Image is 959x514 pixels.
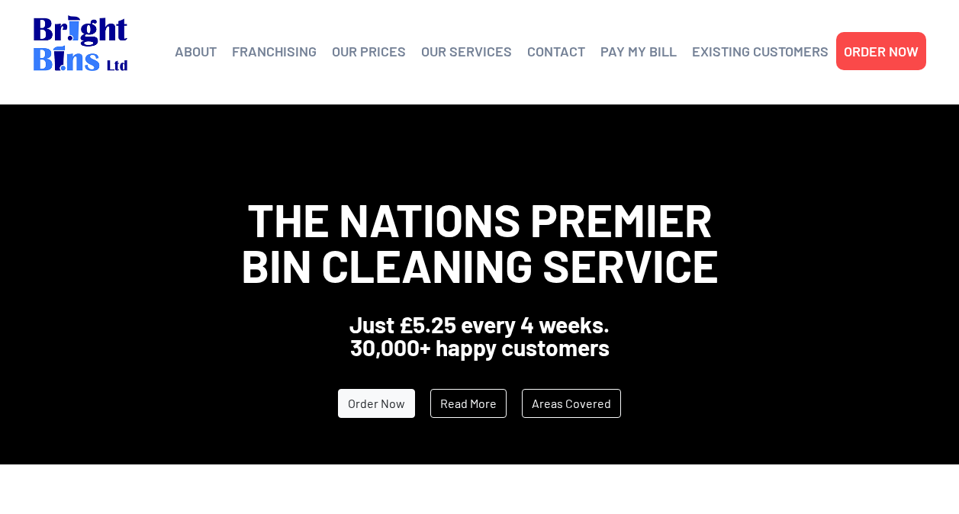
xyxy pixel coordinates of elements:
a: Areas Covered [522,389,621,418]
a: EXISTING CUSTOMERS [692,40,829,63]
a: OUR SERVICES [421,40,512,63]
a: Order Now [338,389,415,418]
a: Read More [430,389,507,418]
span: The Nations Premier Bin Cleaning Service [241,191,719,292]
a: PAY MY BILL [600,40,677,63]
a: OUR PRICES [332,40,406,63]
a: ABOUT [175,40,217,63]
a: ORDER NOW [844,40,919,63]
a: CONTACT [527,40,585,63]
a: FRANCHISING [232,40,317,63]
